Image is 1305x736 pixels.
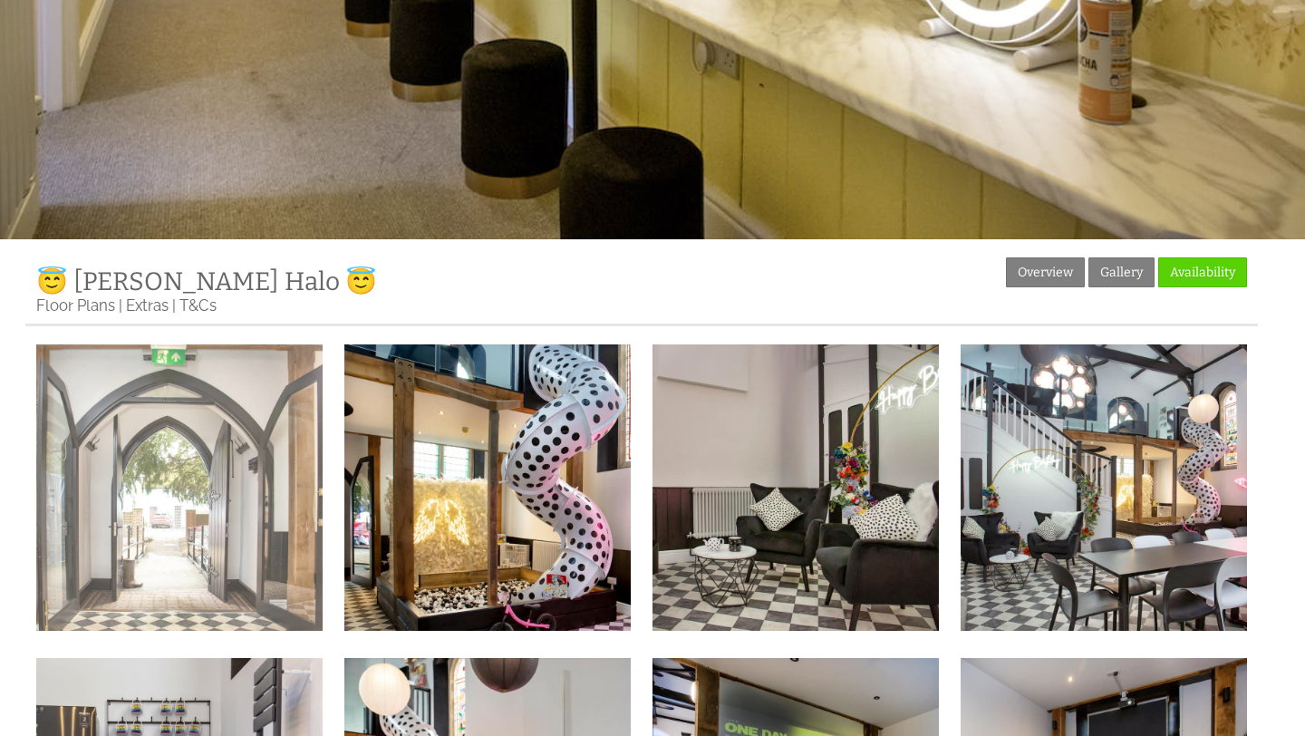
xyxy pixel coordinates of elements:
a: 😇 [PERSON_NAME] Halo 😇 [36,266,377,296]
img: Entrance [36,344,323,631]
a: Floor Plans [36,296,115,315]
a: Availability [1158,257,1247,287]
img: log burner [652,344,939,631]
img: slide 2 [961,344,1247,631]
a: Gallery [1088,257,1155,287]
a: Overview [1006,257,1085,287]
a: T&Cs [179,296,217,315]
a: Extras [126,296,169,315]
img: slide 1 [344,344,631,631]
